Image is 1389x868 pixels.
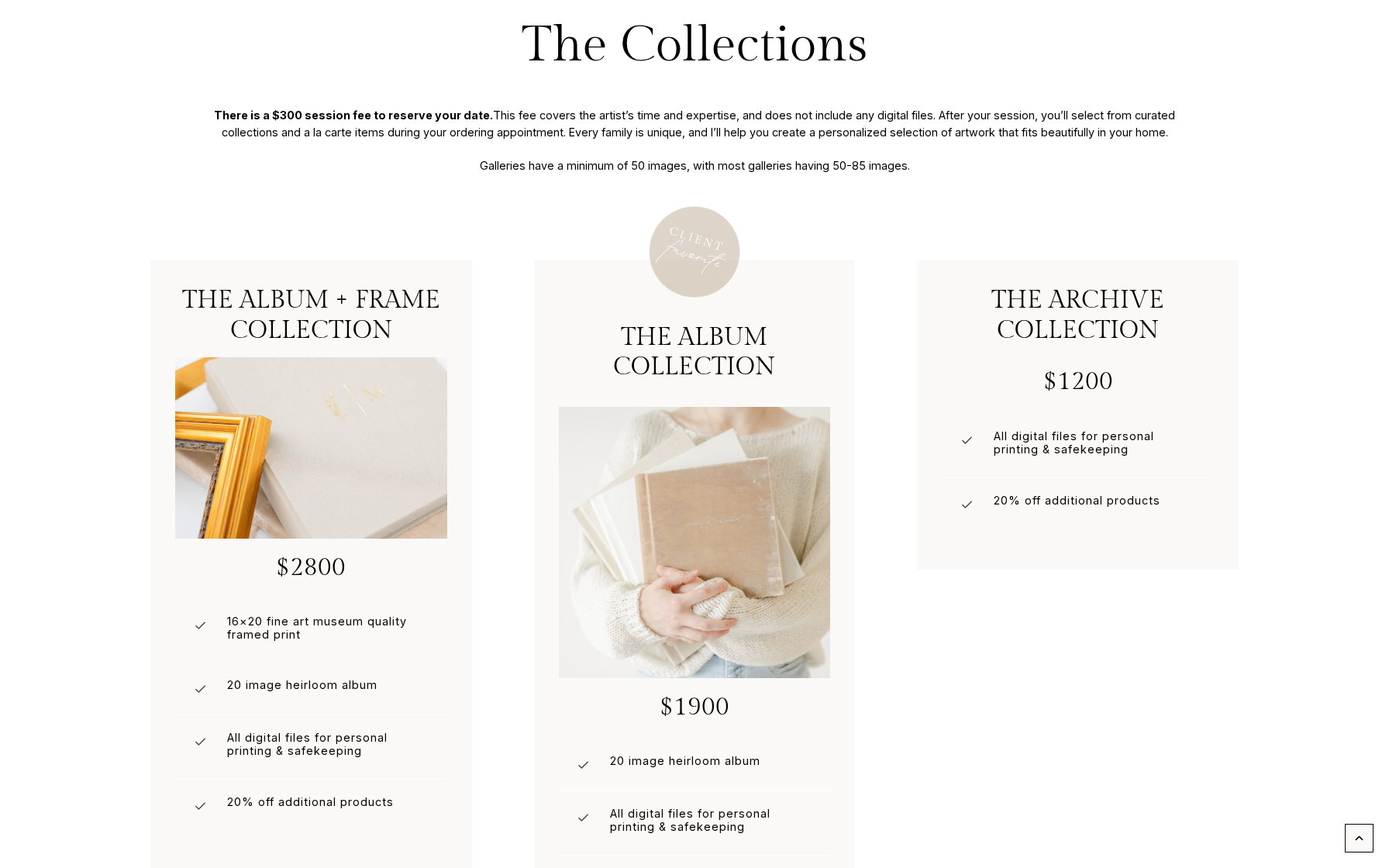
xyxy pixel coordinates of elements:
h5: 20% off additional products [227,795,434,816]
h5: All digital files for personal printing & safekeeping [610,807,817,842]
h2: the ARCHIVE Collection [942,285,1214,345]
strong: There is a $300 session fee to reserve your date. [214,108,493,122]
h5: All digital files for personal printing & safekeeping [227,731,434,766]
img: Beige book with gold picture frames on linen. [175,357,447,539]
h3: $1900 [559,683,831,731]
p: This fee covers the artist’s time and expertise, and does not include any digital files. After yo... [150,95,1239,174]
img: Person holding three hardcover books in plush covers. [559,407,831,679]
h3: $1200 [942,357,1214,405]
h2: the Album + frame Collection [175,285,447,345]
h5: 20 image heirloom album [610,754,817,775]
h2: The Collections [150,16,1239,76]
h2: the ALBUM collection [559,322,831,407]
h3: $2800 [175,543,447,591]
h5: 20 image heirloom album [227,678,434,699]
h5: All digital files for personal printing & safekeeping [994,429,1201,464]
h5: 16×20 fine art museum quality framed print [227,615,434,649]
a: Scroll to top [1345,824,1373,852]
img: Client Favorite Badge [649,206,740,297]
h5: 20% off additional products [994,494,1201,515]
